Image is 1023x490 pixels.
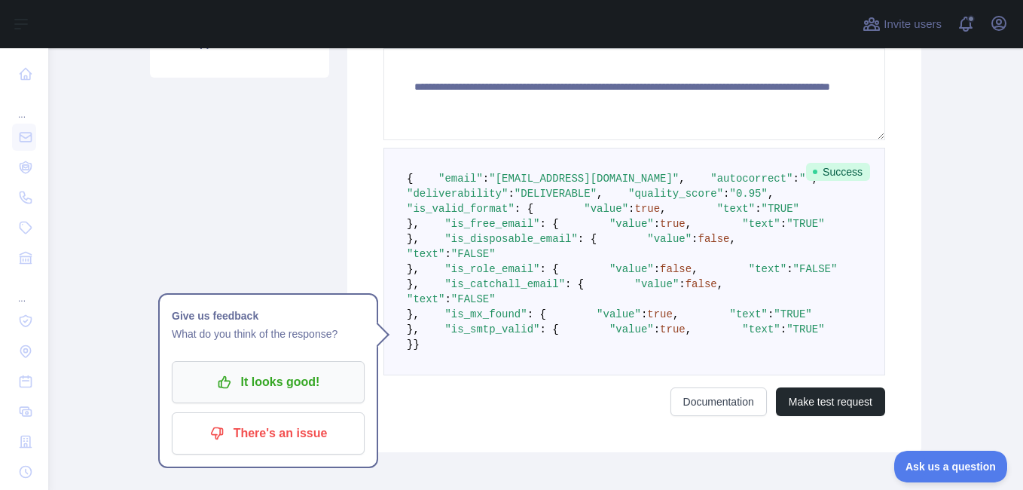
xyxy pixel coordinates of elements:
a: Documentation [670,387,767,416]
span: : { [578,233,597,245]
span: : { [527,308,546,320]
span: , [679,173,685,185]
p: It looks good! [183,369,353,395]
span: "deliverability" [407,188,508,200]
span: }, [407,263,420,275]
span: "value" [609,218,654,230]
span: "value" [635,278,679,290]
span: "" [799,173,812,185]
span: true [647,308,673,320]
span: { [407,173,413,185]
span: "is_smtp_valid" [444,323,539,335]
button: Invite users [860,12,945,36]
span: "email" [438,173,483,185]
span: Invite users [884,16,942,33]
span: "quality_score" [628,188,723,200]
span: "TRUE" [774,308,811,320]
span: "is_valid_format" [407,203,515,215]
span: : [780,323,786,335]
span: "TRUE" [786,323,824,335]
span: : [654,263,660,275]
span: "TRUE" [786,218,824,230]
span: "is_catchall_email" [444,278,565,290]
span: : [723,188,729,200]
span: : [780,218,786,230]
span: : [692,233,698,245]
span: , [717,278,723,290]
span: "is_role_email" [444,263,539,275]
span: , [673,308,679,320]
span: Success [806,163,870,181]
h1: Give us feedback [172,307,365,325]
span: false [686,278,717,290]
span: "is_disposable_email" [444,233,577,245]
span: "FALSE" [793,263,838,275]
span: , [660,203,666,215]
button: It looks good! [172,361,365,403]
span: "autocorrect" [710,173,792,185]
iframe: Toggle Customer Support [894,451,1008,482]
span: : [786,263,792,275]
span: : [755,203,761,215]
span: "value" [609,323,654,335]
span: false [698,233,730,245]
span: "0.95" [730,188,768,200]
span: , [692,263,698,275]
button: There's an issue [172,412,365,455]
span: "text" [717,203,755,215]
span: , [686,323,692,335]
span: "value" [609,263,654,275]
span: : { [515,203,533,215]
span: } [413,338,419,351]
div: ... [12,90,36,121]
span: "is_free_email" [444,218,539,230]
span: "TRUE" [762,203,799,215]
p: What do you think of the response? [172,325,365,343]
span: }, [407,323,420,335]
span: "FALSE" [451,293,496,305]
span: , [597,188,603,200]
span: : [444,248,450,260]
span: : { [539,218,558,230]
span: : { [565,278,584,290]
div: ... [12,274,36,305]
span: "is_mx_found" [444,308,527,320]
span: } [407,338,413,351]
span: : { [539,263,558,275]
span: "text" [742,218,780,230]
span: : [793,173,799,185]
span: , [686,218,692,230]
span: "text" [749,263,786,275]
span: true [660,323,686,335]
span: "value" [647,233,692,245]
span: : [628,203,634,215]
span: , [768,188,774,200]
span: "text" [407,248,444,260]
span: : [679,278,685,290]
span: "value" [597,308,641,320]
span: "FALSE" [451,248,496,260]
span: , [730,233,736,245]
span: : { [539,323,558,335]
span: : [483,173,489,185]
span: "[EMAIL_ADDRESS][DOMAIN_NAME]" [489,173,679,185]
span: false [660,263,692,275]
span: "value" [584,203,628,215]
span: }, [407,233,420,245]
button: Make test request [776,387,885,416]
span: true [660,218,686,230]
span: : [768,308,774,320]
span: }, [407,308,420,320]
span: "DELIVERABLE" [515,188,597,200]
span: : [654,218,660,230]
span: "text" [730,308,768,320]
span: }, [407,278,420,290]
span: true [634,203,660,215]
span: : [444,293,450,305]
p: There's an issue [183,421,353,446]
span: : [641,308,647,320]
span: }, [407,218,420,230]
span: "text" [407,293,444,305]
span: "text" [742,323,780,335]
span: : [508,188,514,200]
